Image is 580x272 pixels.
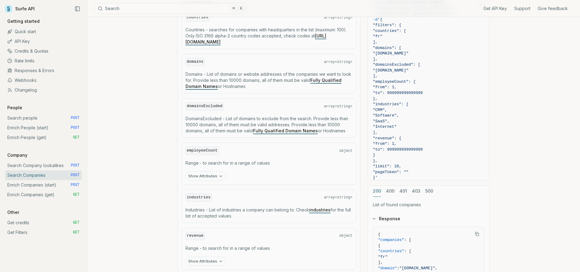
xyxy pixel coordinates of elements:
[378,238,404,242] span: "companies"
[73,4,82,13] button: Collapse Sidebar
[186,58,205,66] code: domains
[373,202,484,208] p: List of found companies
[5,170,82,180] a: Search Companies POST
[5,18,42,24] p: Getting started
[5,75,82,85] a: Webhooks
[71,183,80,187] span: POST
[73,220,80,225] span: GET
[373,175,378,180] span: }'
[397,266,399,270] span: :
[324,195,352,200] span: array<string>
[324,104,352,109] span: array<string>
[94,3,247,14] button: Search⌘K
[412,186,420,197] button: 403
[5,56,82,66] a: Rate limits
[238,5,245,12] kbd: K
[373,17,378,22] span: -d
[5,37,82,46] a: API Key
[373,96,378,101] span: },
[186,116,352,134] p: DomainsExcluded - List of domains to exclude from the search. Provide less than 10000 domains, al...
[339,233,352,238] span: object
[404,238,411,242] span: : [
[373,164,401,169] span: "limit": 10,
[373,45,401,50] span: "domains": [
[373,113,399,118] span: "Software",
[514,5,530,12] a: Support
[373,136,401,140] span: "revenue": {
[373,79,416,84] span: "employeeCount": {
[186,207,352,219] p: Industries - List of industries a company can belong to. Check for the full list of accepted values.
[5,4,35,13] a: Surfe API
[339,148,352,153] span: object
[186,232,205,240] code: revenue
[368,211,489,226] button: Response
[373,74,378,78] span: ],
[5,123,82,133] a: Enrich People (start) POST
[373,62,420,67] span: "domainsExcluded": [
[186,71,352,89] p: Domains - List of domains or website addresses of the companies we want to look for. Provide less...
[399,266,435,270] span: "[DOMAIN_NAME]"
[5,190,82,200] a: Enrich Companies (get) GET
[186,27,352,45] p: Countries - searches for companies with headquarters in the list (maximum: 100). Only ISO 3166 al...
[373,34,382,39] span: "fr"
[5,209,22,215] p: Other
[373,23,401,27] span: "filters": {
[186,257,226,266] button: Show Attributes
[5,180,82,190] a: Enrich Companies (start) POST
[378,266,397,270] span: "domain"
[253,128,318,133] a: Fully Qualified Domain Names
[5,46,82,56] a: Credits & Quotas
[435,266,437,270] span: ,
[73,230,80,235] span: GET
[5,66,82,75] a: Responses & Errors
[5,85,82,95] a: Changelog
[373,40,378,44] span: ],
[373,147,423,152] span: "to": 999999999999999
[373,102,408,106] span: "industries": [
[186,13,209,22] code: countries
[373,153,375,157] span: }
[230,5,237,12] kbd: ⌘
[399,186,407,197] button: 401
[373,158,378,163] span: },
[373,130,378,135] span: ],
[483,5,507,12] a: Get API Key
[373,169,408,174] span: "pageToken": ""
[378,17,383,22] span: '{
[71,163,80,168] span: POST
[73,135,80,140] span: GET
[373,107,387,112] span: "CRM",
[186,102,224,110] code: domainsExcluded
[378,243,380,248] span: {
[472,229,482,238] button: Copy Text
[186,194,212,202] code: industries
[186,172,226,181] button: Show Attributes
[373,91,423,95] span: "to": 999999999999999
[5,161,82,170] a: Search Company lookalikes POST
[373,57,378,61] span: ],
[386,186,394,197] button: 400
[425,186,433,197] button: 500
[186,245,352,251] p: Range - to search for in a range of values
[373,124,397,129] span: "Internet"
[5,27,82,37] a: Quick start
[538,5,568,12] a: Give feedback
[5,105,25,111] p: People
[5,228,82,237] a: Get Filters GET
[5,113,82,123] a: Search people POST
[373,119,390,123] span: "SaaS",
[186,160,352,166] p: Range - to search for in a range of values
[373,51,408,56] span: "[DOMAIN_NAME]"
[324,15,352,20] span: array<string>
[378,249,404,253] span: "countries"
[373,68,408,72] span: "[DOMAIN_NAME]"
[186,147,219,155] code: employeeCount
[71,116,80,120] span: POST
[5,218,82,228] a: Get credits GET
[373,28,406,33] span: "countries": [
[373,141,397,146] span: "from": 1,
[71,173,80,178] span: POST
[5,133,82,142] a: Enrich People (get) GET
[373,186,381,197] button: 200
[404,249,411,253] span: : [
